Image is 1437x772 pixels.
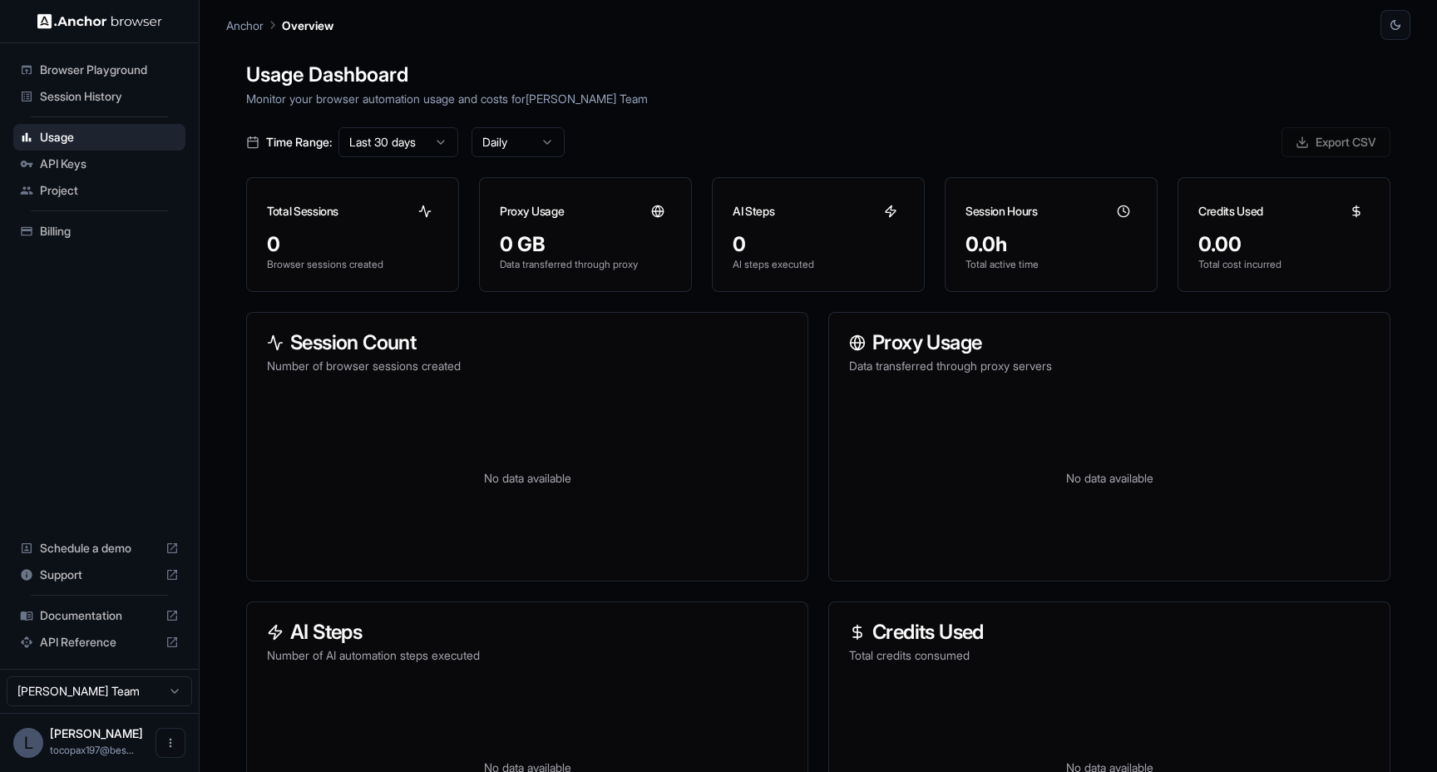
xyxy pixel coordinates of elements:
div: 0 [267,231,438,258]
p: Monitor your browser automation usage and costs for [PERSON_NAME] Team [246,90,1390,107]
div: API Reference [13,629,185,656]
span: Browser Playground [40,62,179,78]
nav: breadcrumb [226,16,333,34]
div: Usage [13,124,185,151]
span: Schedule a demo [40,540,159,557]
h3: AI Steps [267,622,788,642]
p: Browser sessions created [267,258,438,271]
div: No data available [849,394,1370,561]
span: API Reference [40,634,159,651]
div: Session History [13,83,185,110]
span: Lora Little [50,726,143,740]
p: Number of browser sessions created [267,358,788,374]
div: Documentation [13,602,185,629]
div: 0.00 [1198,231,1370,258]
div: 0 [733,231,904,258]
span: Documentation [40,607,159,624]
div: Billing [13,218,185,245]
p: Data transferred through proxy [500,258,671,271]
span: Time Range: [266,134,332,151]
p: Total cost incurred [1198,258,1370,271]
img: Anchor Logo [37,13,162,29]
div: Support [13,562,185,588]
p: Total credits consumed [849,647,1370,664]
h3: Session Hours [965,203,1037,220]
p: Data transferred through proxy servers [849,358,1370,374]
p: Overview [282,17,333,34]
div: L [13,728,43,758]
p: AI steps executed [733,258,904,271]
h3: Session Count [267,333,788,353]
span: Billing [40,223,179,240]
p: Anchor [226,17,264,34]
h3: Proxy Usage [500,203,564,220]
p: Total active time [965,258,1137,271]
span: Usage [40,129,179,146]
h3: Total Sessions [267,203,338,220]
button: Open menu [156,728,185,758]
div: Project [13,177,185,204]
div: API Keys [13,151,185,177]
h3: Credits Used [849,622,1370,642]
div: Browser Playground [13,57,185,83]
h1: Usage Dashboard [246,60,1390,90]
h3: AI Steps [733,203,774,220]
div: 0 GB [500,231,671,258]
h3: Proxy Usage [849,333,1370,353]
div: 0.0h [965,231,1137,258]
div: No data available [267,394,788,561]
span: API Keys [40,156,179,172]
span: Session History [40,88,179,105]
p: Number of AI automation steps executed [267,647,788,664]
span: tocopax197@besaies.com [50,744,134,756]
span: Project [40,182,179,199]
h3: Credits Used [1198,203,1263,220]
div: Schedule a demo [13,535,185,562]
span: Support [40,567,159,583]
